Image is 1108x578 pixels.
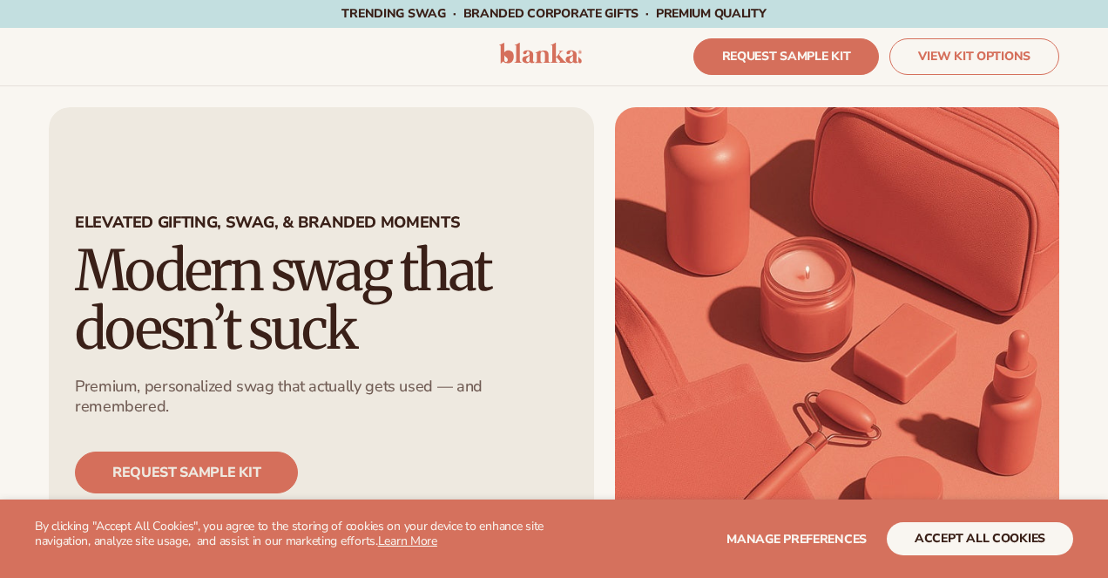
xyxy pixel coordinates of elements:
[887,522,1073,555] button: accept all cookies
[889,38,1059,75] a: VIEW KIT OPTIONS
[35,520,554,549] p: By clicking "Accept All Cookies", you agree to the storing of cookies on your device to enhance s...
[341,5,766,22] span: TRENDING SWAG · BRANDED CORPORATE GIFTS · PREMIUM QUALITY
[499,43,582,71] a: logo
[726,522,867,555] button: Manage preferences
[726,531,867,547] span: Manage preferences
[75,377,568,418] p: Premium, personalized swag that actually gets used — and remembered.
[75,452,298,493] a: REQUEST SAMPLE KIT
[75,213,460,241] p: Elevated Gifting, swag, & branded moments
[693,38,880,75] a: REQUEST SAMPLE KIT
[499,43,582,64] img: logo
[378,533,437,549] a: Learn More
[75,241,568,358] h2: Modern swag that doesn’t suck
